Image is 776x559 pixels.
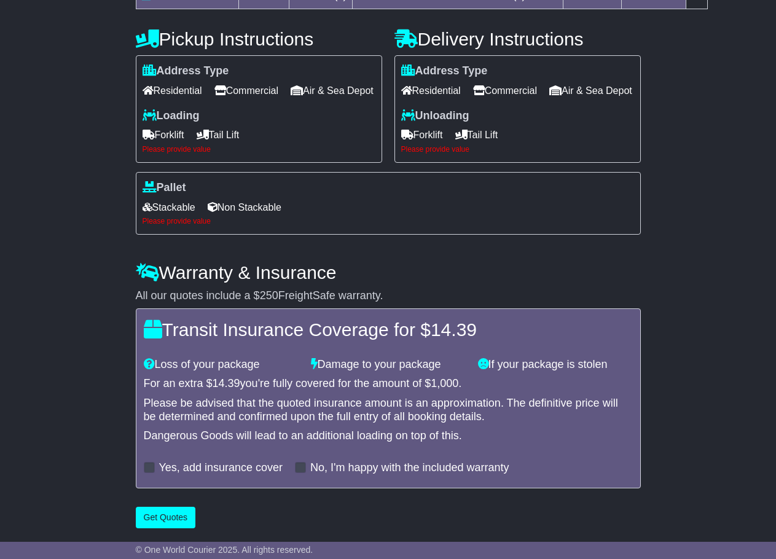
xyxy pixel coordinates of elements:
[401,81,461,100] span: Residential
[455,125,498,144] span: Tail Lift
[143,125,184,144] span: Forklift
[143,64,229,78] label: Address Type
[143,198,195,217] span: Stackable
[144,377,633,391] div: For an extra $ you're fully covered for the amount of $ .
[472,358,639,372] div: If your package is stolen
[143,181,186,195] label: Pallet
[136,507,196,528] button: Get Quotes
[197,125,240,144] span: Tail Lift
[310,461,509,475] label: No, I'm happy with the included warranty
[143,81,202,100] span: Residential
[549,81,632,100] span: Air & Sea Depot
[136,289,641,303] div: All our quotes include a $ FreightSafe warranty.
[144,319,633,340] h4: Transit Insurance Coverage for $
[136,262,641,283] h4: Warranty & Insurance
[401,145,634,154] div: Please provide value
[401,64,488,78] label: Address Type
[394,29,641,49] h4: Delivery Instructions
[214,81,278,100] span: Commercial
[143,217,634,225] div: Please provide value
[159,461,283,475] label: Yes, add insurance cover
[136,29,382,49] h4: Pickup Instructions
[138,358,305,372] div: Loss of your package
[291,81,374,100] span: Air & Sea Depot
[144,429,633,443] div: Dangerous Goods will lead to an additional loading on top of this.
[401,109,469,123] label: Unloading
[136,545,313,555] span: © One World Courier 2025. All rights reserved.
[431,377,458,389] span: 1,000
[213,377,240,389] span: 14.39
[401,125,443,144] span: Forklift
[473,81,537,100] span: Commercial
[208,198,281,217] span: Non Stackable
[260,289,278,302] span: 250
[305,358,472,372] div: Damage to your package
[143,145,375,154] div: Please provide value
[143,109,200,123] label: Loading
[431,319,477,340] span: 14.39
[144,397,633,423] div: Please be advised that the quoted insurance amount is an approximation. The definitive price will...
